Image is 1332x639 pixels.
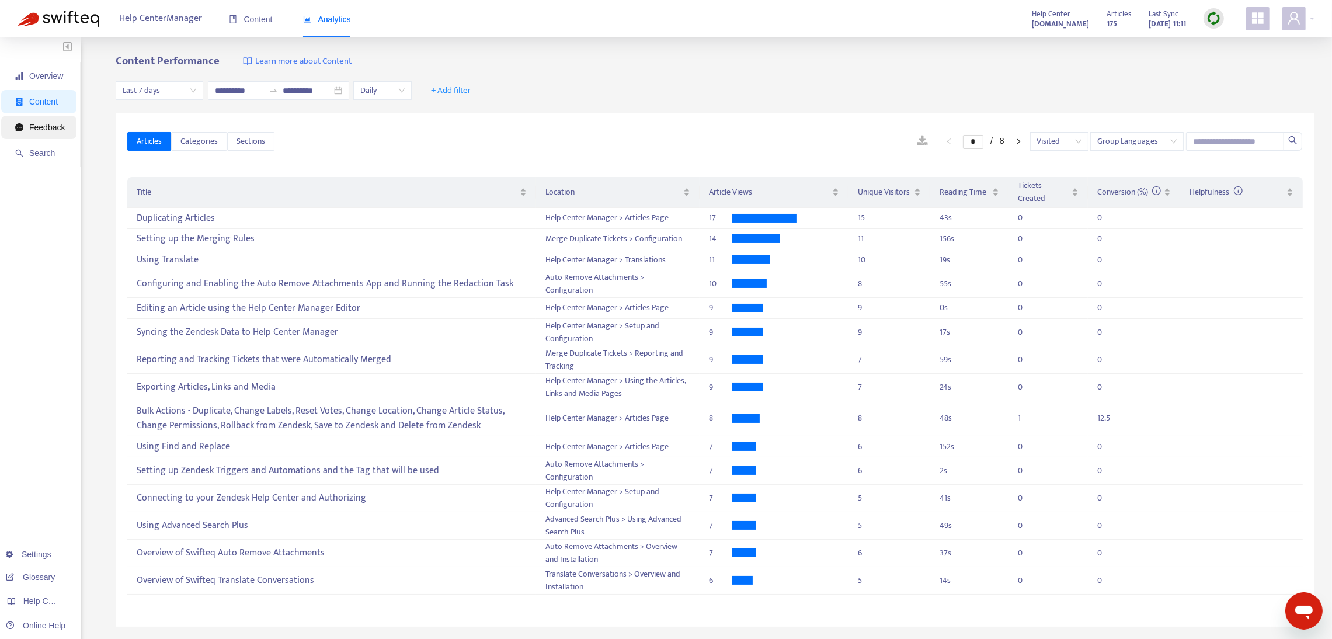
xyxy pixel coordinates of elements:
[1288,136,1298,145] span: search
[1097,277,1121,290] div: 0
[15,98,23,106] span: container
[940,547,999,560] div: 37 s
[137,544,527,563] div: Overview of Swifteq Auto Remove Attachments
[940,574,999,587] div: 14 s
[536,485,700,512] td: Help Center Manager > Setup and Configuration
[1097,301,1121,314] div: 0
[709,277,732,290] div: 10
[6,621,65,630] a: Online Help
[940,253,999,266] div: 19 s
[6,572,55,582] a: Glossary
[1018,253,1041,266] div: 0
[536,249,700,270] td: Help Center Manager > Translations
[15,149,23,157] span: search
[858,547,921,560] div: 6
[137,377,527,397] div: Exporting Articles, Links and Media
[422,81,480,100] button: + Add filter
[229,15,273,24] span: Content
[940,440,999,453] div: 152 s
[709,301,732,314] div: 9
[137,402,527,436] div: Bulk Actions - Duplicate, Change Labels, Reset Votes, Change Location, Change Article Status, Cha...
[709,492,732,505] div: 7
[1097,547,1121,560] div: 0
[1032,8,1070,20] span: Help Center
[858,353,921,366] div: 7
[431,84,471,98] span: + Add filter
[940,211,999,224] div: 43 s
[536,512,700,540] td: Advanced Search Plus > Using Advanced Search Plus
[1097,326,1121,339] div: 0
[709,232,732,245] div: 14
[180,135,218,148] span: Categories
[15,123,23,131] span: message
[1018,277,1041,290] div: 0
[171,132,227,151] button: Categories
[137,437,527,456] div: Using Find and Replace
[127,132,171,151] button: Articles
[1097,253,1121,266] div: 0
[536,298,700,319] td: Help Center Manager > Articles Page
[137,571,527,591] div: Overview of Swifteq Translate Conversations
[858,492,921,505] div: 5
[303,15,311,23] span: area-chart
[137,250,527,269] div: Using Translate
[229,15,237,23] span: book
[1018,440,1041,453] div: 0
[1018,232,1041,245] div: 0
[858,277,921,290] div: 8
[360,82,405,99] span: Daily
[269,86,278,95] span: swap-right
[709,574,732,587] div: 6
[858,381,921,394] div: 7
[1008,177,1088,208] th: Tickets Created
[1285,592,1323,630] iframe: Button to launch messaging window
[709,253,732,266] div: 11
[1097,412,1121,425] div: 12.5
[1097,464,1121,477] div: 0
[137,516,527,536] div: Using Advanced Search Plus
[237,135,265,148] span: Sections
[1097,440,1121,453] div: 0
[1032,18,1089,30] strong: [DOMAIN_NAME]
[29,97,58,106] span: Content
[536,540,700,567] td: Auto Remove Attachments > Overview and Installation
[858,519,921,532] div: 5
[1107,18,1117,30] strong: 175
[137,135,162,148] span: Articles
[858,440,921,453] div: 6
[940,301,999,314] div: 0 s
[536,374,700,401] td: Help Center Manager > Using the Articles, Links and Media Pages
[536,457,700,485] td: Auto Remove Attachments > Configuration
[940,134,958,148] button: left
[963,134,1004,148] li: 1/8
[858,574,921,587] div: 5
[1097,211,1121,224] div: 0
[137,209,527,228] div: Duplicating Articles
[127,177,536,208] th: Title
[1018,492,1041,505] div: 0
[1015,138,1022,145] span: right
[930,177,1008,208] th: Reading Time
[1018,326,1041,339] div: 0
[29,123,65,132] span: Feedback
[940,464,999,477] div: 2 s
[700,177,848,208] th: Article Views
[1018,412,1041,425] div: 1
[15,72,23,80] span: signal
[227,132,274,151] button: Sections
[1032,17,1089,30] a: [DOMAIN_NAME]
[990,136,993,145] span: /
[709,519,732,532] div: 7
[303,15,351,24] span: Analytics
[137,489,527,508] div: Connecting to your Zendesk Help Center and Authorizing
[1251,11,1265,25] span: appstore
[709,440,732,453] div: 7
[29,71,63,81] span: Overview
[709,326,732,339] div: 9
[709,547,732,560] div: 7
[1018,464,1041,477] div: 0
[1097,353,1121,366] div: 0
[1018,353,1041,366] div: 0
[243,55,352,68] a: Learn more about Content
[858,211,921,224] div: 15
